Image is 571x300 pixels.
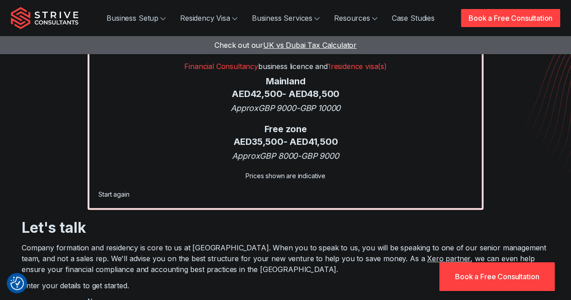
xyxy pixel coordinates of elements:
a: Resources [327,9,385,27]
a: Business Services [245,9,327,27]
p: Company formation and residency is core to us at [GEOGRAPHIC_DATA]. When you to speak to us, you ... [22,242,549,275]
div: Approx GBP 8000 - GBP 9000 [98,150,473,162]
div: Approx GBP 9000 - GBP 10000 [98,102,473,114]
a: Start again [98,190,129,198]
p: Enter your details to get started. [22,280,549,291]
a: Business Setup [99,9,173,27]
span: 1 residence visa(s) [328,62,387,71]
a: Case Studies [385,9,442,27]
img: Revisit consent button [10,277,24,290]
a: Check out ourUK vs Dubai Tax Calculator [214,41,357,50]
button: Consent Preferences [10,277,24,290]
div: Free zone AED 35,500 - AED 41,500 [98,123,473,148]
span: Financial Consultancy [184,62,258,71]
span: UK vs Dubai Tax Calculator [263,41,357,50]
a: Residency Visa [173,9,245,27]
div: Mainland AED 42,500 - AED 48,500 [98,75,473,100]
a: Book a Free Consultation [461,9,560,27]
h3: Let's talk [22,219,549,237]
a: Book a Free Consultation [439,262,555,291]
a: Xero partner [427,254,470,263]
img: Strive Consultants [11,7,79,29]
div: Prices shown are indicative [98,171,473,180]
p: business licence and [98,61,473,72]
